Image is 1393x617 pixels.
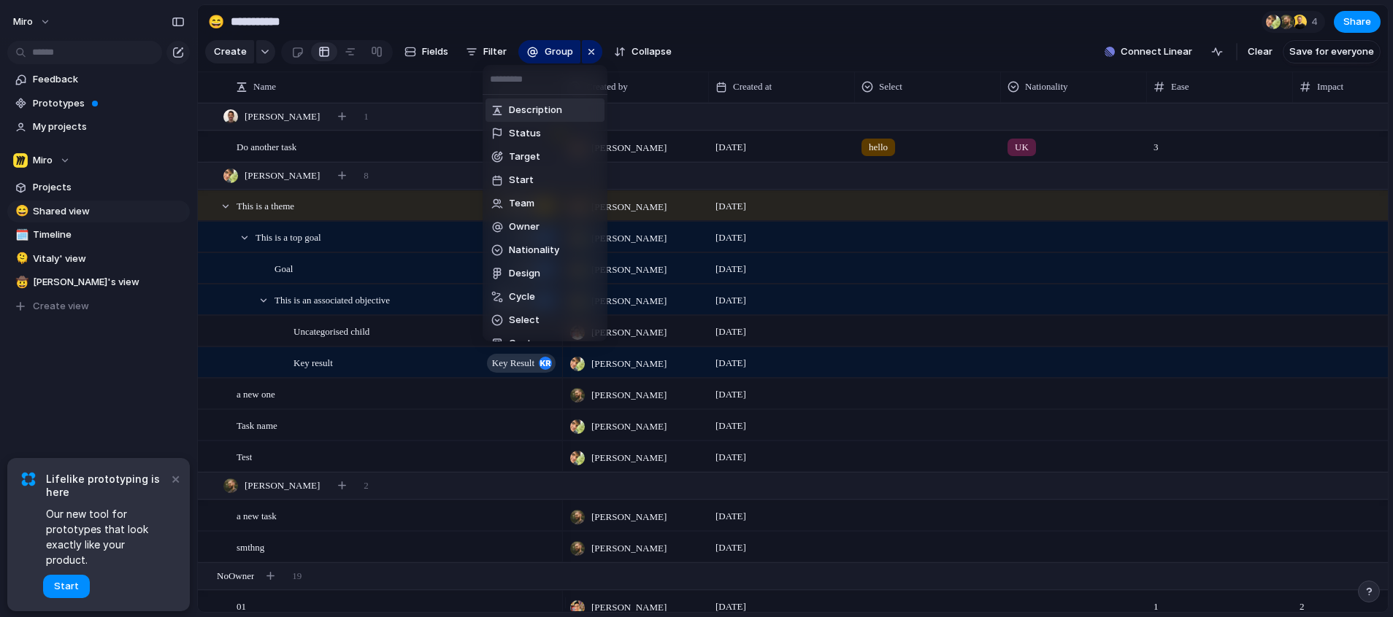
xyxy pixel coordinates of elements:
[509,336,555,351] span: Customer
[509,290,535,304] span: Cycle
[509,126,541,141] span: Status
[509,196,534,211] span: Team
[509,103,562,117] span: Description
[509,313,540,327] span: Select
[509,243,559,257] span: Nationality
[509,266,540,281] span: Design
[509,150,540,164] span: Target
[509,173,534,187] span: Start
[509,220,540,234] span: Owner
